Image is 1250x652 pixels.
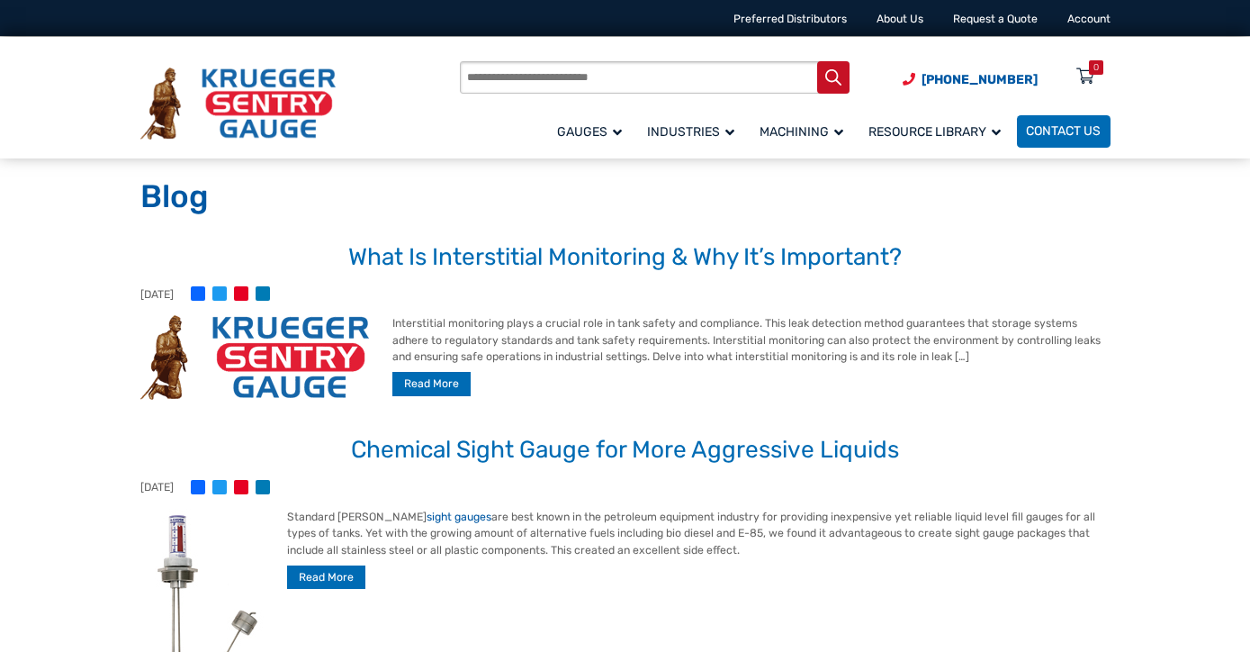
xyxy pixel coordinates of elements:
a: Facebook [187,286,209,303]
a: Contact Us [1017,115,1111,148]
a: LinkedIn [252,480,274,497]
a: LinkedIn [252,286,274,303]
p: Standard [PERSON_NAME] are best known in the petroleum equipment industry for providing inexpensi... [140,509,1111,558]
a: What Is Interstitial Monitoring & Why It’s Important? [348,242,902,271]
span: [DATE] [140,288,174,301]
h1: Blog [140,177,1111,217]
a: Read More [392,372,471,395]
span: Resource Library [868,124,1001,140]
span: [DATE] [140,481,174,494]
a: Phone Number (920) 434-8860 [903,70,1038,89]
a: Account [1067,13,1111,25]
a: Read More [287,566,365,589]
a: Twitter [209,286,230,303]
a: sight gauges [427,511,491,523]
a: About Us [877,13,923,25]
a: Machining [751,113,859,149]
a: Resource Library [859,113,1017,149]
span: Contact Us [1026,124,1101,140]
img: Krueger Sentry Gauge [140,315,369,400]
a: Preferred Distributors [733,13,847,25]
a: Pinterest [230,480,252,497]
a: Gauges [548,113,638,149]
span: [PHONE_NUMBER] [922,72,1038,87]
a: Pinterest [230,286,252,303]
span: Machining [760,124,843,140]
span: Industries [647,124,734,140]
a: Twitter [209,480,230,497]
a: Request a Quote [953,13,1038,25]
img: Krueger Sentry Gauge [140,68,336,140]
a: Industries [638,113,751,149]
span: Gauges [557,124,622,140]
p: Interstitial monitoring plays a crucial role in tank safety and compliance. This leak detection m... [140,315,1111,365]
a: Facebook [187,480,209,497]
div: 0 [1093,60,1099,75]
a: Chemical Sight Gauge for More Aggressive Liquids [351,435,899,464]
